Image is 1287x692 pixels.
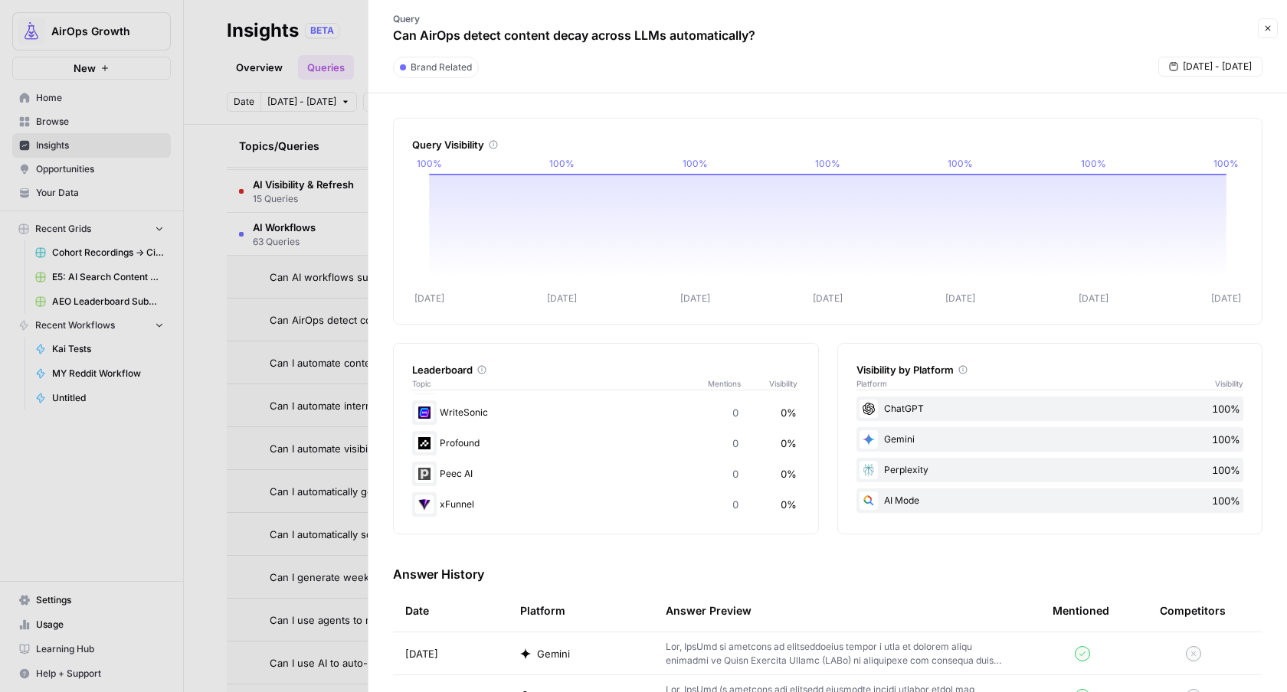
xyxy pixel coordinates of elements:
[1212,432,1240,447] span: 100%
[549,158,575,169] tspan: 100%
[1081,158,1106,169] tspan: 100%
[405,589,429,632] div: Date
[537,646,570,661] span: Gemini
[417,158,442,169] tspan: 100%
[412,462,800,486] div: Peec AI
[815,158,840,169] tspan: 100%
[412,377,708,390] span: Topic
[414,292,444,304] tspan: [DATE]
[708,377,769,390] span: Mentions
[732,497,738,512] span: 0
[1212,401,1240,416] span: 100%
[680,292,710,304] tspan: [DATE]
[769,377,800,390] span: Visibility
[781,436,797,451] span: 0%
[683,158,708,169] tspan: 100%
[1212,493,1240,508] span: 100%
[732,436,738,451] span: 0
[781,466,797,481] span: 0%
[547,292,577,304] tspan: [DATE]
[813,292,843,304] tspan: [DATE]
[411,60,472,74] span: Brand Related
[666,589,1028,632] div: Answer Preview
[666,640,1004,668] p: Lor, IpsUmd si ametcons ad elitseddoeius tempor i utla et dolorem aliqu enimadmi ve Quisn Exercit...
[732,405,738,420] span: 0
[1212,462,1240,478] span: 100%
[393,565,1262,583] h3: Answer History
[412,137,1243,152] div: Query Visibility
[412,492,800,517] div: xFunnel
[412,400,800,425] div: WriteSonic
[945,292,975,304] tspan: [DATE]
[856,458,1244,482] div: Perplexity
[415,403,434,422] img: cbtemd9yngpxf5d3cs29ym8ckjcf
[781,497,797,512] span: 0%
[1160,603,1226,619] div: Competitors
[415,495,434,514] img: 69mahulzkr88dfp3khgaxinpiqd1
[1158,57,1262,77] button: [DATE] - [DATE]
[393,26,755,44] p: Can AirOps detect content decay across LLMs automatically?
[1213,158,1239,169] tspan: 100%
[405,646,438,661] span: [DATE]
[1211,292,1241,304] tspan: [DATE]
[412,362,800,377] div: Leaderboard
[1183,60,1252,73] span: [DATE] - [DATE]
[856,362,1244,377] div: Visibility by Platform
[781,405,797,420] span: 0%
[948,158,973,169] tspan: 100%
[856,488,1244,513] div: AI Mode
[1215,377,1243,390] span: Visibility
[412,431,800,455] div: Profound
[856,397,1244,421] div: ChatGPT
[1053,589,1109,632] div: Mentioned
[732,466,738,481] span: 0
[415,465,434,483] img: 7am1k4mqv57ixqoijcbmwmydc8ix
[393,12,755,26] p: Query
[1079,292,1109,304] tspan: [DATE]
[415,434,434,452] img: z5mnau15jk0a3i3dbnjftp6o8oil
[520,589,565,632] div: Platform
[856,377,887,390] span: Platform
[856,427,1244,452] div: Gemini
